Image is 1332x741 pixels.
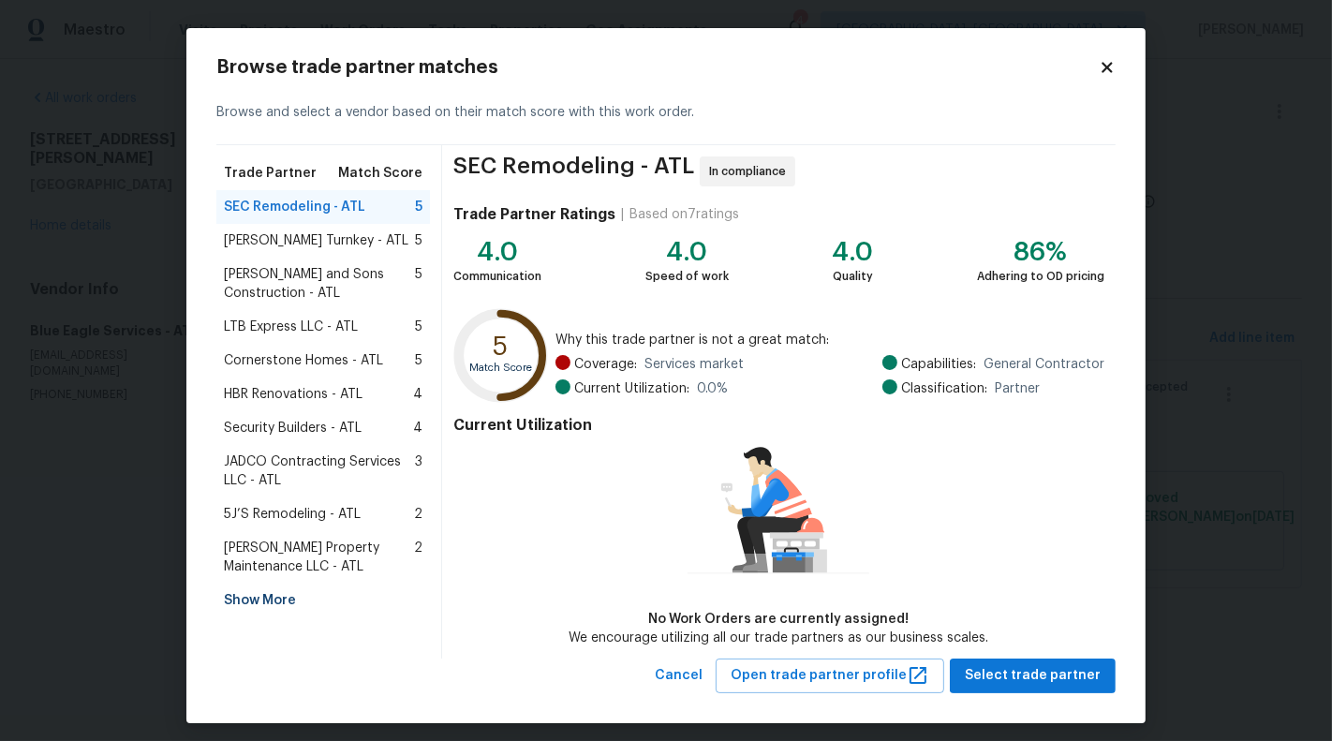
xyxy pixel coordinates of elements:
[709,162,793,181] span: In compliance
[453,205,615,224] h4: Trade Partner Ratings
[224,164,317,183] span: Trade Partner
[647,659,710,693] button: Cancel
[224,505,361,524] span: 5J’S Remodeling - ATL
[832,267,873,286] div: Quality
[224,231,408,250] span: [PERSON_NAME] Turnkey - ATL
[216,58,1099,77] h2: Browse trade partner matches
[574,379,689,398] span: Current Utilization:
[216,81,1116,145] div: Browse and select a vendor based on their match score with this work order.
[977,243,1104,261] div: 86%
[697,379,728,398] span: 0.0 %
[216,584,430,617] div: Show More
[453,267,541,286] div: Communication
[645,267,729,286] div: Speed of work
[415,351,422,370] span: 5
[569,629,988,647] div: We encourage utilizing all our trade partners as our business scales.
[950,659,1116,693] button: Select trade partner
[224,385,363,404] span: HBR Renovations - ATL
[224,351,383,370] span: Cornerstone Homes - ATL
[615,205,629,224] div: |
[984,355,1104,374] span: General Contractor
[413,385,422,404] span: 4
[494,334,509,361] text: 5
[555,331,1104,349] span: Why this trade partner is not a great match:
[965,664,1101,688] span: Select trade partner
[453,156,694,186] span: SEC Remodeling - ATL
[453,416,1104,435] h4: Current Utilization
[224,452,415,490] span: JADCO Contracting Services LLC - ATL
[469,363,532,373] text: Match Score
[413,419,422,437] span: 4
[574,355,637,374] span: Coverage:
[645,243,729,261] div: 4.0
[415,265,422,303] span: 5
[224,419,362,437] span: Security Builders - ATL
[415,198,422,216] span: 5
[977,267,1104,286] div: Adhering to OD pricing
[901,355,976,374] span: Capabilities:
[832,243,873,261] div: 4.0
[415,452,422,490] span: 3
[224,318,358,336] span: LTB Express LLC - ATL
[415,231,422,250] span: 5
[716,659,944,693] button: Open trade partner profile
[629,205,739,224] div: Based on 7 ratings
[655,664,703,688] span: Cancel
[995,379,1040,398] span: Partner
[453,243,541,261] div: 4.0
[224,198,365,216] span: SEC Remodeling - ATL
[644,355,744,374] span: Services market
[569,610,988,629] div: No Work Orders are currently assigned!
[224,265,415,303] span: [PERSON_NAME] and Sons Construction - ATL
[415,318,422,336] span: 5
[901,379,987,398] span: Classification:
[731,664,929,688] span: Open trade partner profile
[414,505,422,524] span: 2
[338,164,422,183] span: Match Score
[224,539,414,576] span: [PERSON_NAME] Property Maintenance LLC - ATL
[414,539,422,576] span: 2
